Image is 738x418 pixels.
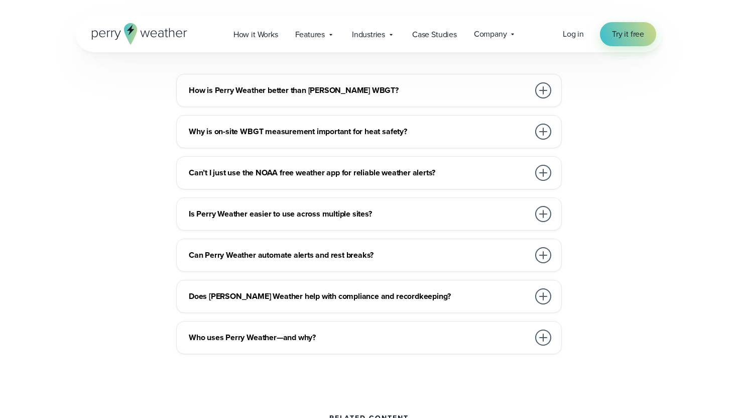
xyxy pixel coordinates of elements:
h3: Is Perry Weather easier to use across multiple sites? [189,208,529,220]
a: Case Studies [404,24,465,45]
h3: How is Perry Weather better than [PERSON_NAME] WBGT? [189,84,529,96]
span: Case Studies [412,29,457,41]
span: Features [295,29,325,41]
h3: Can’t I just use the NOAA free weather app for reliable weather alerts? [189,167,529,179]
span: Company [474,28,507,40]
h3: Who uses Perry Weather—and why? [189,332,529,344]
a: Try it free [600,22,656,46]
a: How it Works [225,24,287,45]
h3: Does [PERSON_NAME] Weather help with compliance and recordkeeping? [189,290,529,302]
span: Try it free [612,28,644,40]
span: How it Works [233,29,278,41]
span: Industries [352,29,385,41]
a: Log in [563,28,584,40]
h3: Why is on-site WBGT measurement important for heat safety? [189,126,529,138]
h3: Can Perry Weather automate alerts and rest breaks? [189,249,529,261]
h4: Perry Weather vs Zelus WBGT FAQs [186,14,553,42]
